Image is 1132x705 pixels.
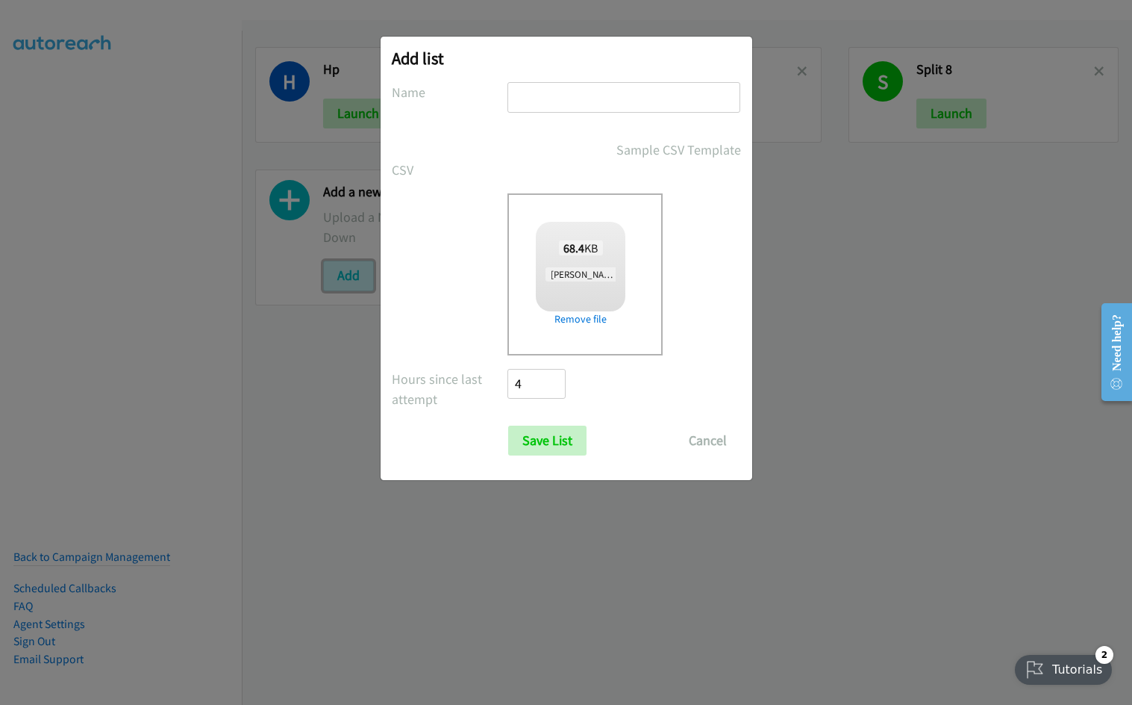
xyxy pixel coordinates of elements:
span: KB [559,240,603,255]
span: [PERSON_NAME] + Zoom Q2FY25 Digital Phone ASEAN.csv [545,267,787,282]
label: Name [392,82,508,102]
button: Cancel [675,426,741,456]
label: Hours since last attempt [392,369,508,409]
a: Remove file [536,311,625,327]
a: Sample CSV Template [616,140,741,160]
iframe: Resource Center [1089,293,1132,411]
input: Save List [508,426,587,456]
iframe: Checklist [1006,640,1121,694]
h2: Add list [392,48,741,69]
label: CSV [392,160,508,180]
strong: 68.4 [563,240,584,255]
